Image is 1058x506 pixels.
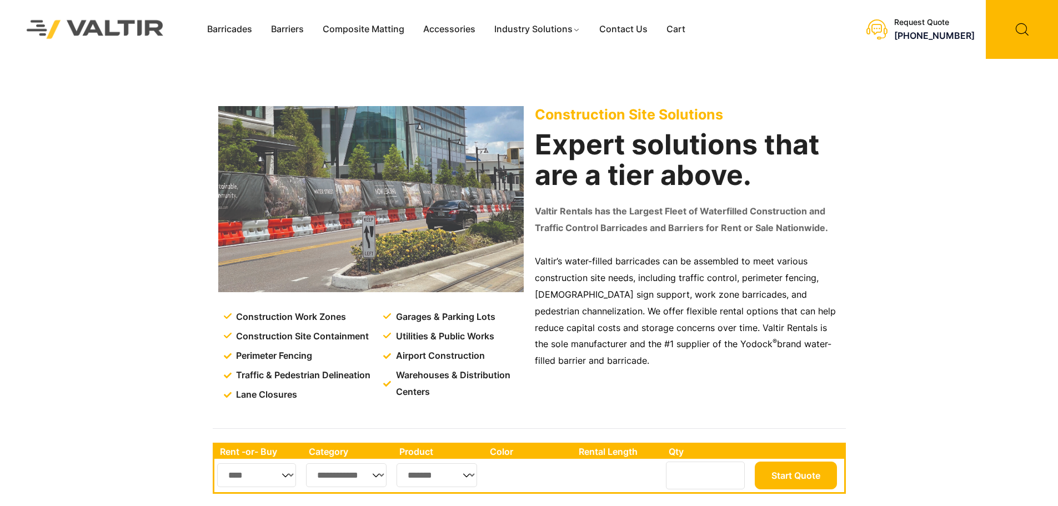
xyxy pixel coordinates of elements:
[12,6,178,53] img: Valtir Rentals
[303,444,394,459] th: Category
[393,309,495,325] span: Garages & Parking Lots
[773,337,777,345] sup: ®
[233,367,370,384] span: Traffic & Pedestrian Delineation
[313,21,414,38] a: Composite Matting
[233,309,346,325] span: Construction Work Zones
[198,21,262,38] a: Barricades
[394,444,484,459] th: Product
[535,203,840,237] p: Valtir Rentals has the Largest Fleet of Waterfilled Construction and Traffic Control Barricades a...
[894,18,975,27] div: Request Quote
[233,387,297,403] span: Lane Closures
[663,444,751,459] th: Qty
[657,21,695,38] a: Cart
[590,21,657,38] a: Contact Us
[414,21,485,38] a: Accessories
[393,367,526,400] span: Warehouses & Distribution Centers
[393,328,494,345] span: Utilities & Public Works
[573,444,663,459] th: Rental Length
[485,21,590,38] a: Industry Solutions
[894,30,975,41] a: [PHONE_NUMBER]
[484,444,574,459] th: Color
[233,328,369,345] span: Construction Site Containment
[233,348,312,364] span: Perimeter Fencing
[214,444,303,459] th: Rent -or- Buy
[262,21,313,38] a: Barriers
[535,106,840,123] p: Construction Site Solutions
[535,253,840,369] p: Valtir’s water-filled barricades can be assembled to meet various construction site needs, includ...
[755,462,837,489] button: Start Quote
[393,348,485,364] span: Airport Construction
[535,129,840,191] h2: Expert solutions that are a tier above.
